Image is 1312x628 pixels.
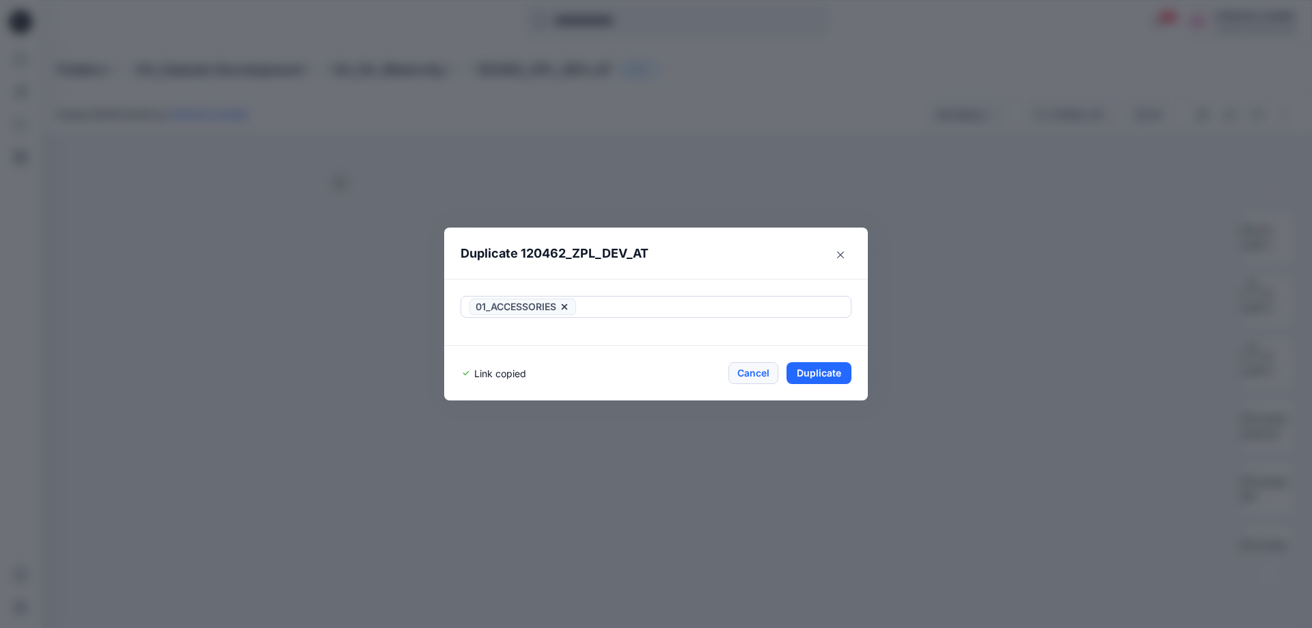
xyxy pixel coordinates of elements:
button: Duplicate [787,362,851,384]
button: Close [830,244,851,266]
span: 01_ACCESSORIES [476,299,556,315]
p: Duplicate 120462_ZPL_DEV_AT [461,244,648,263]
button: Cancel [728,362,778,384]
p: Link copied [474,366,526,381]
